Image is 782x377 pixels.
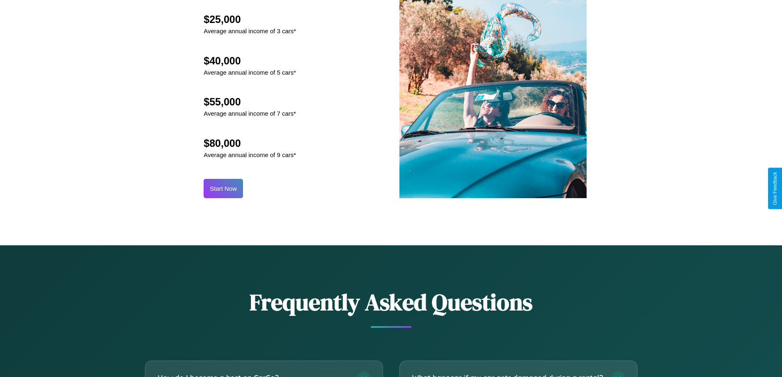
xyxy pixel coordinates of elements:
[204,67,296,78] p: Average annual income of 5 cars*
[204,96,296,108] h2: $55,000
[204,179,243,198] button: Start Now
[204,108,296,119] p: Average annual income of 7 cars*
[145,286,638,318] h2: Frequently Asked Questions
[204,55,296,67] h2: $40,000
[204,149,296,160] p: Average annual income of 9 cars*
[772,172,778,205] div: Give Feedback
[204,14,296,25] h2: $25,000
[204,137,296,149] h2: $80,000
[204,25,296,37] p: Average annual income of 3 cars*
